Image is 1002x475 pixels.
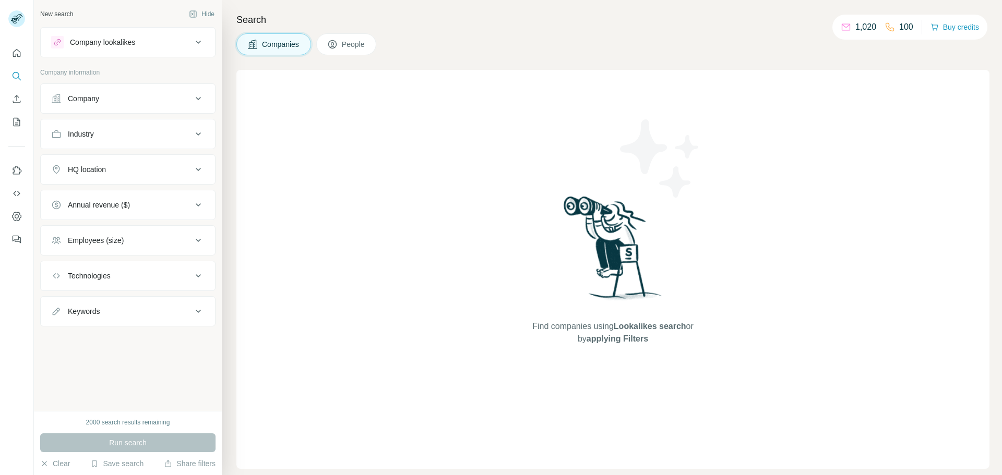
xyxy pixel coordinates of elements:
[8,113,25,131] button: My lists
[8,161,25,180] button: Use Surfe on LinkedIn
[68,306,100,316] div: Keywords
[8,44,25,63] button: Quick start
[41,121,215,147] button: Industry
[68,164,106,175] div: HQ location
[41,263,215,288] button: Technologies
[41,86,215,111] button: Company
[559,193,667,310] img: Surfe Illustration - Woman searching with binoculars
[236,13,989,27] h4: Search
[8,67,25,86] button: Search
[68,200,130,210] div: Annual revenue ($)
[613,112,707,205] img: Surfe Illustration - Stars
[86,418,170,427] div: 2000 search results remaining
[41,192,215,217] button: Annual revenue ($)
[41,30,215,55] button: Company lookalikes
[68,271,111,281] div: Technologies
[40,68,216,77] p: Company information
[8,90,25,108] button: Enrich CSV
[68,235,124,246] div: Employees (size)
[8,230,25,249] button: Feedback
[41,299,215,324] button: Keywords
[41,157,215,182] button: HQ location
[342,39,366,50] span: People
[68,93,99,104] div: Company
[40,9,73,19] div: New search
[262,39,300,50] span: Companies
[8,207,25,226] button: Dashboard
[855,21,876,33] p: 1,020
[68,129,94,139] div: Industry
[614,322,686,331] span: Lookalikes search
[931,20,979,34] button: Buy credits
[529,320,696,345] span: Find companies using or by
[90,458,144,469] button: Save search
[70,37,135,47] div: Company lookalikes
[40,458,70,469] button: Clear
[899,21,913,33] p: 100
[8,184,25,203] button: Use Surfe API
[587,334,648,343] span: applying Filters
[41,228,215,253] button: Employees (size)
[164,458,216,469] button: Share filters
[182,6,222,22] button: Hide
